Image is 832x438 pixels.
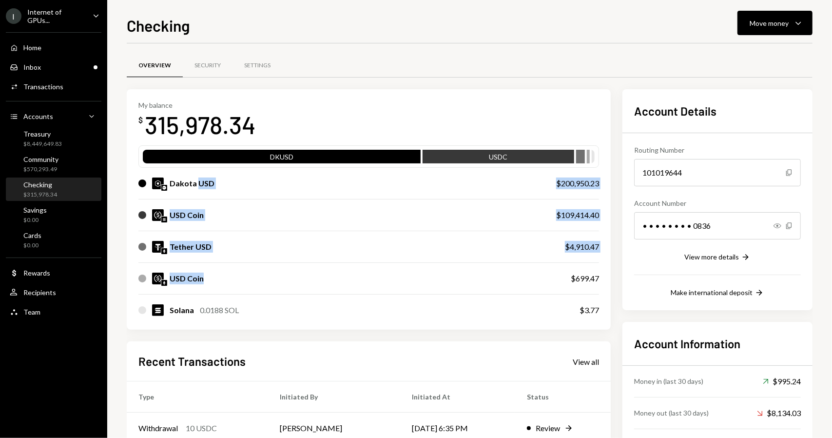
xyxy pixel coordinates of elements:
[23,288,56,297] div: Recipients
[138,101,256,109] div: My balance
[138,115,143,125] div: $
[634,159,801,186] div: 101019644
[268,381,400,413] th: Initiated By
[23,241,41,250] div: $0.00
[23,216,47,224] div: $0.00
[145,109,256,140] div: 315,978.34
[634,198,801,208] div: Account Number
[23,140,62,148] div: $8,449,649.83
[23,63,41,71] div: Inbox
[23,165,58,174] div: $570,293.49
[423,152,575,165] div: USDC
[232,53,282,78] a: Settings
[634,212,801,239] div: • • • • • • • • 0836
[565,241,599,253] div: $4,910.47
[152,209,164,221] img: USDC
[571,273,599,284] div: $699.47
[634,103,801,119] h2: Account Details
[6,8,21,24] div: I
[556,178,599,189] div: $200,950.23
[6,178,101,201] a: Checking$315,978.34
[634,145,801,155] div: Routing Number
[573,357,599,367] div: View all
[127,16,190,35] h1: Checking
[6,58,101,76] a: Inbox
[400,381,515,413] th: Initiated At
[138,353,246,369] h2: Recent Transactions
[170,209,204,221] div: USD Coin
[23,231,41,239] div: Cards
[23,269,50,277] div: Rewards
[161,185,167,191] img: base-mainnet
[6,264,101,281] a: Rewards
[152,273,164,284] img: USDC
[143,152,421,165] div: DKUSD
[573,356,599,367] a: View all
[194,61,221,70] div: Security
[170,241,212,253] div: Tether USD
[515,381,611,413] th: Status
[170,273,204,284] div: USD Coin
[757,407,801,419] div: $8,134.03
[750,18,789,28] div: Move money
[23,112,53,120] div: Accounts
[23,180,57,189] div: Checking
[6,39,101,56] a: Home
[6,127,101,150] a: Treasury$8,449,649.83
[6,228,101,252] a: Cards$0.00
[6,78,101,95] a: Transactions
[23,191,57,199] div: $315,978.34
[161,248,167,254] img: ethereum-mainnet
[671,288,764,299] button: Make international deposit
[556,209,599,221] div: $109,414.40
[152,241,164,253] img: USDT
[634,376,703,386] div: Money in (last 30 days)
[763,376,801,387] div: $995.24
[684,253,739,261] div: View more details
[170,304,194,316] div: Solana
[138,422,178,434] div: Withdrawal
[634,408,709,418] div: Money out (last 30 days)
[170,178,214,189] div: Dakota USD
[6,107,101,125] a: Accounts
[138,61,171,70] div: Overview
[161,217,167,222] img: solana-mainnet
[684,252,751,263] button: View more details
[6,283,101,301] a: Recipients
[152,304,164,316] img: SOL
[186,422,217,434] div: 10 USDC
[127,53,183,78] a: Overview
[23,82,63,91] div: Transactions
[6,152,101,176] a: Community$570,293.49
[23,130,62,138] div: Treasury
[23,43,41,52] div: Home
[23,308,40,316] div: Team
[23,206,47,214] div: Savings
[737,11,813,35] button: Move money
[244,61,271,70] div: Settings
[671,288,753,297] div: Make international deposit
[200,304,239,316] div: 0.0188 SOL
[6,303,101,320] a: Team
[161,280,167,286] img: ethereum-mainnet
[152,178,164,189] img: DKUSD
[580,304,599,316] div: $3.77
[27,8,85,24] div: Internet of GPUs...
[6,203,101,226] a: Savings$0.00
[183,53,232,78] a: Security
[23,155,58,163] div: Community
[536,422,560,434] div: Review
[634,336,801,352] h2: Account Information
[127,381,268,413] th: Type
